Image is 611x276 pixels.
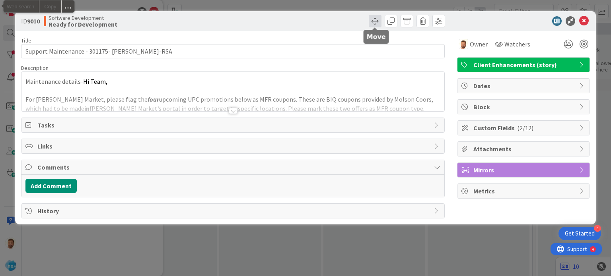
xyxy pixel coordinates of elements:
[4,0,39,12] span: Web search
[37,141,430,151] span: Links
[21,37,31,44] label: Title
[17,1,36,11] span: Support
[504,39,530,49] span: Watchers
[594,225,601,232] div: 4
[517,124,533,132] span: ( 2/12 )
[25,179,77,193] button: Add Comment
[25,77,440,86] p: Maintenance details-
[37,206,430,216] span: History
[473,144,575,154] span: Attachments
[473,123,575,133] span: Custom Fields
[21,16,40,26] span: ID
[565,230,595,237] div: Get Started
[459,39,468,49] img: AS
[473,81,575,91] span: Dates
[473,60,575,69] span: Client Enhancements (story)
[83,77,107,85] span: Hi Team,
[473,102,575,112] span: Block
[558,227,601,240] div: Open Get Started checklist, remaining modules: 4
[27,17,40,25] b: 9010
[41,3,43,10] div: 4
[39,0,61,12] div: Copy
[473,165,575,175] span: Mirrors
[37,162,430,172] span: Comments
[21,64,49,71] span: Description
[49,15,117,21] span: Software Development
[37,120,430,130] span: Tasks
[470,39,488,49] span: Owner
[367,33,386,41] h5: Move
[49,21,117,27] b: Ready for Development
[21,44,444,58] input: type card name here...
[473,186,575,196] span: Metrics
